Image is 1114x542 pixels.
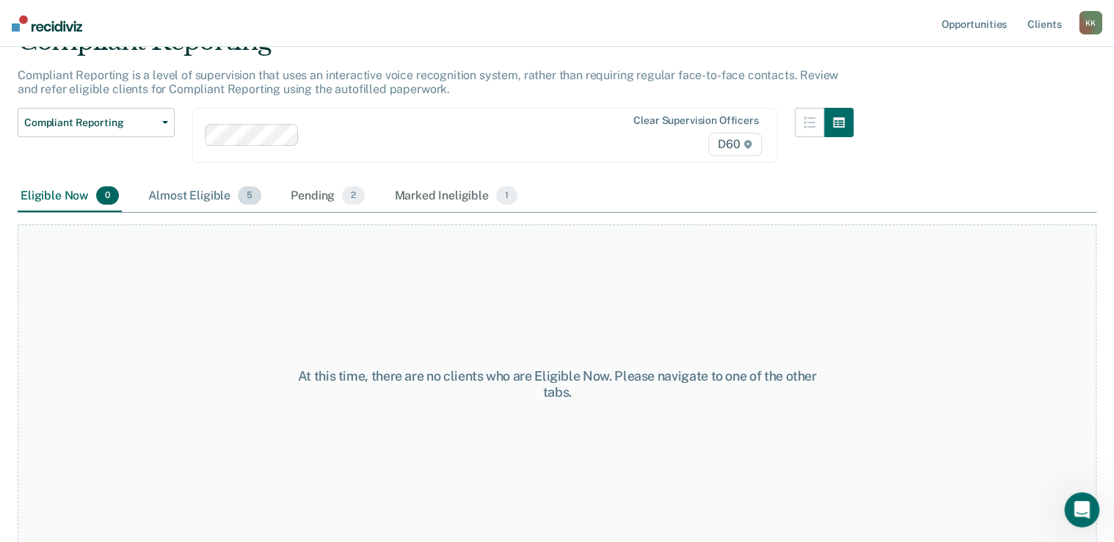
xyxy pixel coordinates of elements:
[708,133,761,156] span: D60
[96,186,119,205] span: 0
[145,180,264,213] div: Almost Eligible5
[633,114,758,127] div: Clear supervision officers
[18,68,838,96] p: Compliant Reporting is a level of supervision that uses an interactive voice recognition system, ...
[24,117,156,129] span: Compliant Reporting
[496,186,517,205] span: 1
[288,180,368,213] div: Pending2
[1064,492,1099,527] iframe: Intercom live chat
[18,108,175,137] button: Compliant Reporting
[238,186,261,205] span: 5
[391,180,520,213] div: Marked Ineligible1
[18,180,122,213] div: Eligible Now0
[12,15,82,32] img: Recidiviz
[342,186,365,205] span: 2
[1079,11,1102,34] button: KK
[18,26,853,68] div: Compliant Reporting
[288,368,826,400] div: At this time, there are no clients who are Eligible Now. Please navigate to one of the other tabs.
[1079,11,1102,34] div: K K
